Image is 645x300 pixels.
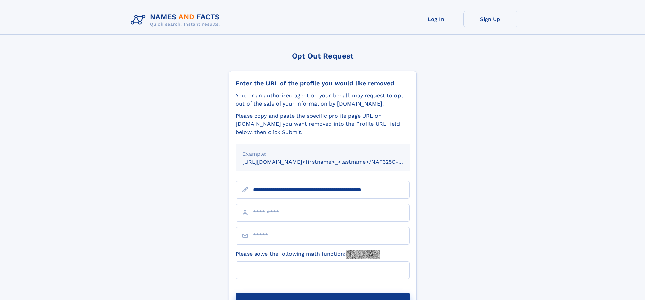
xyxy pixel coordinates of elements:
[463,11,517,27] a: Sign Up
[242,150,403,158] div: Example:
[409,11,463,27] a: Log In
[128,11,225,29] img: Logo Names and Facts
[236,250,380,259] label: Please solve the following math function:
[242,159,423,165] small: [URL][DOMAIN_NAME]<firstname>_<lastname>/NAF325G-xxxxxxxx
[236,112,410,136] div: Please copy and paste the specific profile page URL on [DOMAIN_NAME] you want removed into the Pr...
[229,52,417,60] div: Opt Out Request
[236,79,410,87] div: Enter the URL of the profile you would like removed
[236,92,410,108] div: You, or an authorized agent on your behalf, may request to opt-out of the sale of your informatio...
